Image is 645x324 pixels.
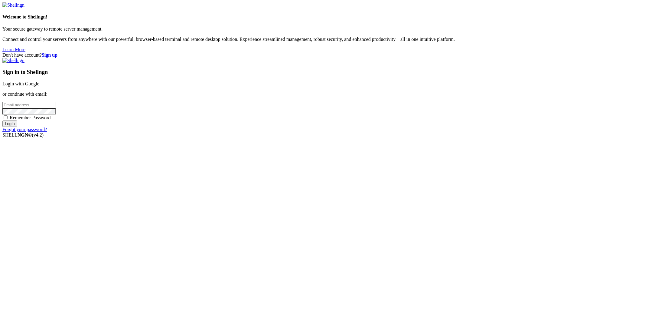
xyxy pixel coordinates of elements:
span: SHELL © [2,132,44,137]
h3: Sign in to Shellngn [2,69,643,75]
a: Sign up [42,52,57,58]
p: Your secure gateway to remote server management. [2,26,643,32]
span: Remember Password [10,115,51,120]
img: Shellngn [2,58,24,63]
input: Login [2,121,17,127]
a: Learn More [2,47,25,52]
h4: Welcome to Shellngn! [2,14,643,20]
p: or continue with email: [2,91,643,97]
div: Don't have account? [2,52,643,58]
img: Shellngn [2,2,24,8]
a: Login with Google [2,81,39,86]
b: NGN [18,132,28,137]
input: Email address [2,102,56,108]
a: Forgot your password? [2,127,47,132]
span: 4.2.0 [32,132,44,137]
input: Remember Password [4,115,8,119]
p: Connect and control your servers from anywhere with our powerful, browser-based terminal and remo... [2,37,643,42]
